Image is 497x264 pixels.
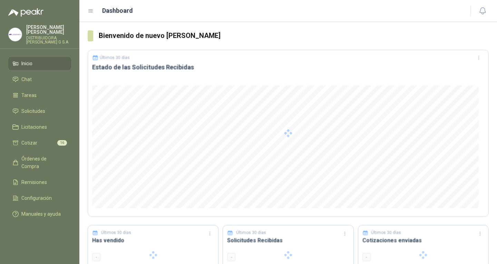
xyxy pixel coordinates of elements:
span: Solicitudes [21,107,45,115]
p: [PERSON_NAME] [PERSON_NAME] [26,25,71,35]
a: Remisiones [8,176,71,189]
span: Licitaciones [21,123,47,131]
span: Tareas [21,91,37,99]
span: Cotizar [21,139,37,147]
h1: Dashboard [102,6,133,16]
h3: Bienvenido de nuevo [PERSON_NAME] [99,30,489,41]
span: Inicio [21,60,32,67]
a: Manuales y ayuda [8,207,71,221]
a: Solicitudes [8,105,71,118]
a: Tareas [8,89,71,102]
a: Inicio [8,57,71,70]
img: Company Logo [9,28,22,41]
span: Chat [21,76,32,83]
span: Remisiones [21,178,47,186]
a: Órdenes de Compra [8,152,71,173]
a: Configuración [8,192,71,205]
span: Configuración [21,194,52,202]
p: DISTRIBUIDORA [PERSON_NAME] G S.A [26,36,71,44]
a: Cotizar16 [8,136,71,149]
img: Logo peakr [8,8,43,17]
a: Chat [8,73,71,86]
span: Órdenes de Compra [21,155,65,170]
span: Manuales y ayuda [21,210,61,218]
span: 16 [57,140,67,146]
a: Licitaciones [8,120,71,134]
